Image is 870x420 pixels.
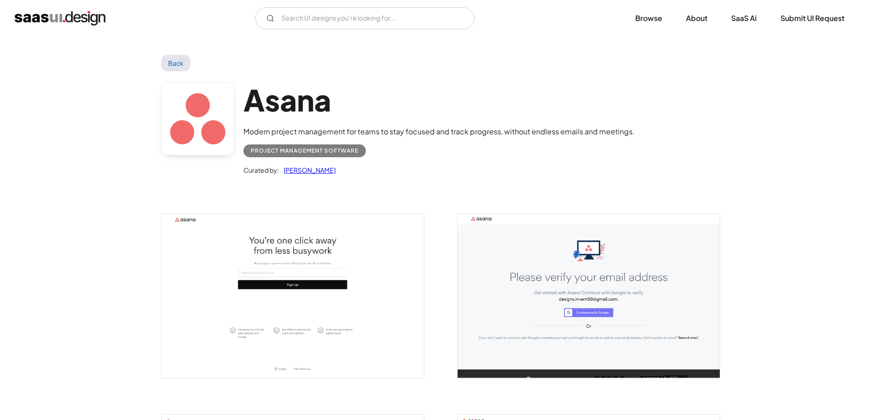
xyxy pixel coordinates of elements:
a: Back [161,55,191,71]
a: Submit UI Request [770,8,855,28]
div: Modern project management for teams to stay focused and track progress, without endless emails an... [243,126,635,137]
h1: Asana [243,82,635,117]
a: home [15,11,105,26]
a: [PERSON_NAME] [279,165,336,175]
a: open lightbox [162,214,424,378]
a: Browse [624,8,673,28]
img: 641587450ae7f2c7116f46b3_Asana%20Signup%20Screen-1.png [458,214,720,378]
input: Search UI designs you're looking for... [255,7,475,29]
div: Curated by: [243,165,279,175]
form: Email Form [255,7,475,29]
div: Project Management Software [251,145,359,156]
img: 6415873f198228c967b50281_Asana%20Signup%20Screen.png [162,214,424,378]
a: open lightbox [458,214,720,378]
a: SaaS Ai [720,8,768,28]
a: About [675,8,718,28]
